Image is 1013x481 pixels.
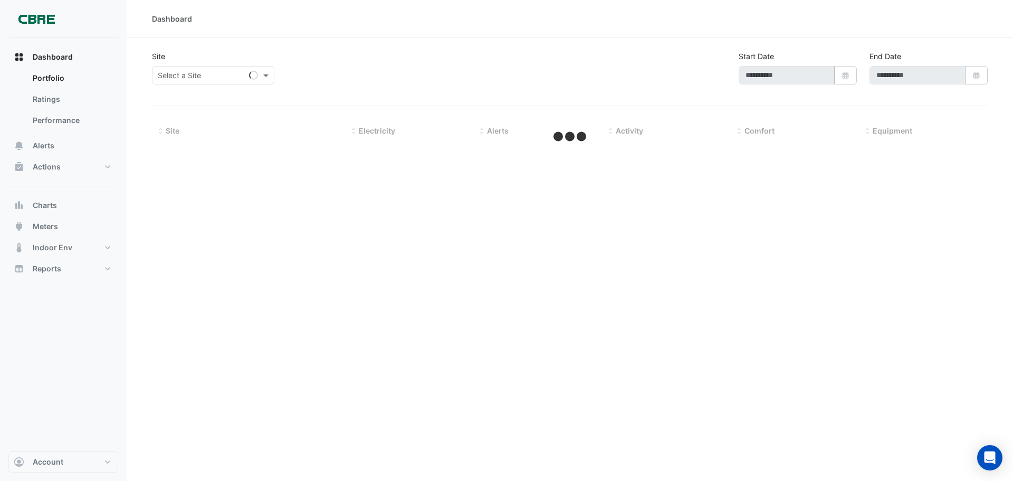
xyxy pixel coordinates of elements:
[739,51,774,62] label: Start Date
[8,68,118,135] div: Dashboard
[8,46,118,68] button: Dashboard
[33,263,61,274] span: Reports
[33,242,72,253] span: Indoor Env
[166,126,179,135] span: Site
[977,445,1002,470] div: Open Intercom Messenger
[8,195,118,216] button: Charts
[33,221,58,232] span: Meters
[24,110,118,131] a: Performance
[616,126,643,135] span: Activity
[8,237,118,258] button: Indoor Env
[8,258,118,279] button: Reports
[487,126,509,135] span: Alerts
[33,162,61,172] span: Actions
[33,200,57,211] span: Charts
[33,140,54,151] span: Alerts
[14,242,24,253] app-icon: Indoor Env
[152,51,165,62] label: Site
[14,162,24,172] app-icon: Actions
[744,126,775,135] span: Comfort
[359,126,395,135] span: Electricity
[14,263,24,274] app-icon: Reports
[14,140,24,151] app-icon: Alerts
[8,216,118,237] button: Meters
[33,457,63,467] span: Account
[14,221,24,232] app-icon: Meters
[8,135,118,156] button: Alerts
[24,68,118,89] a: Portfolio
[24,89,118,110] a: Ratings
[873,126,912,135] span: Equipment
[14,52,24,62] app-icon: Dashboard
[14,200,24,211] app-icon: Charts
[8,451,118,473] button: Account
[152,13,192,24] div: Dashboard
[13,8,60,30] img: Company Logo
[869,51,901,62] label: End Date
[8,156,118,177] button: Actions
[33,52,73,62] span: Dashboard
